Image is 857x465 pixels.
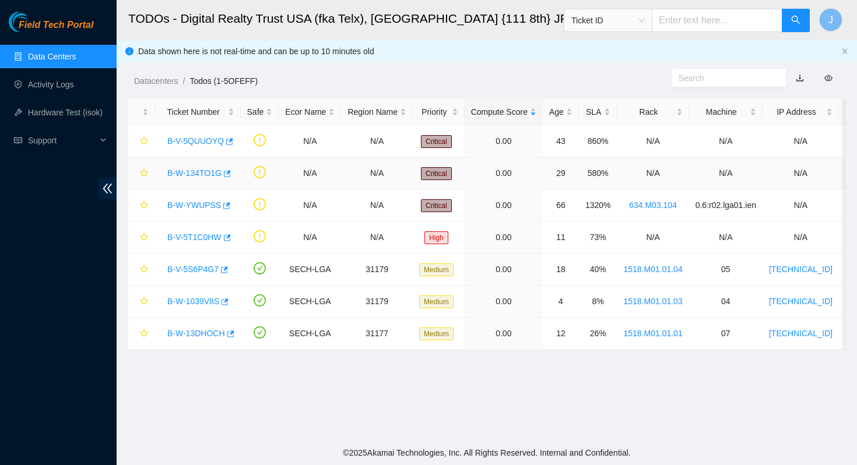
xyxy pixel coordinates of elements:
[679,72,771,84] input: Search
[769,265,833,274] a: [TECHNICAL_ID]
[254,166,266,178] span: exclamation-circle
[28,80,74,89] a: Activity Logs
[140,329,148,339] span: star
[167,329,225,338] a: B-W-13DHOCH
[579,318,617,350] td: 26%
[167,297,219,306] a: B-W-1039V8S
[465,189,543,221] td: 0.00
[99,178,117,199] span: double-left
[421,135,452,148] span: Critical
[579,125,617,157] td: 860%
[140,201,148,210] span: star
[824,74,833,82] span: eye
[617,221,689,253] td: N/A
[341,253,413,286] td: 31179
[689,253,763,286] td: 05
[9,12,59,32] img: Akamai Technologies
[689,125,763,157] td: N/A
[254,134,266,146] span: exclamation-circle
[28,108,103,117] a: Hardware Test (isok)
[167,168,222,178] a: B-W-134TO1G
[135,228,149,246] button: star
[341,125,413,157] td: N/A
[19,20,93,31] span: Field Tech Portal
[135,260,149,279] button: star
[689,318,763,350] td: 07
[689,221,763,253] td: N/A
[419,263,454,276] span: Medium
[341,286,413,318] td: 31179
[135,196,149,214] button: star
[652,9,782,32] input: Enter text here...
[689,157,763,189] td: N/A
[623,265,682,274] a: 1518.M01.01.04
[140,297,148,307] span: star
[140,137,148,146] span: star
[279,189,341,221] td: N/A
[579,286,617,318] td: 8%
[579,157,617,189] td: 580%
[571,12,645,29] span: Ticket ID
[543,189,579,221] td: 66
[167,233,222,242] a: B-V-5T1C0HW
[424,231,448,244] span: High
[579,253,617,286] td: 40%
[341,157,413,189] td: N/A
[135,132,149,150] button: star
[341,189,413,221] td: N/A
[819,8,842,31] button: J
[689,189,763,221] td: 0.6:r02.lga01.ien
[28,129,97,152] span: Support
[182,76,185,86] span: /
[763,221,839,253] td: N/A
[254,262,266,274] span: check-circle
[279,318,341,350] td: SECH-LGA
[419,295,454,308] span: Medium
[796,73,804,83] a: download
[763,157,839,189] td: N/A
[769,297,833,306] a: [TECHNICAL_ID]
[579,189,617,221] td: 1320%
[465,125,543,157] td: 0.00
[140,169,148,178] span: star
[140,265,148,274] span: star
[419,327,454,340] span: Medium
[9,21,93,36] a: Akamai TechnologiesField Tech Portal
[543,318,579,350] td: 12
[763,189,839,221] td: N/A
[14,136,22,145] span: read
[543,125,579,157] td: 43
[341,221,413,253] td: N/A
[623,297,682,306] a: 1518.M01.01.03
[828,13,833,27] span: J
[140,233,148,242] span: star
[254,294,266,307] span: check-circle
[543,253,579,286] td: 18
[465,318,543,350] td: 0.00
[421,199,452,212] span: Critical
[465,221,543,253] td: 0.00
[167,200,221,210] a: B-W-YWUPSS
[543,221,579,253] td: 11
[841,48,848,55] button: close
[791,15,800,26] span: search
[543,286,579,318] td: 4
[465,157,543,189] td: 0.00
[421,167,452,180] span: Critical
[279,157,341,189] td: N/A
[254,198,266,210] span: exclamation-circle
[279,286,341,318] td: SECH-LGA
[623,329,682,338] a: 1518.M01.01.01
[135,324,149,343] button: star
[579,221,617,253] td: 73%
[617,157,689,189] td: N/A
[543,157,579,189] td: 29
[135,292,149,311] button: star
[279,221,341,253] td: N/A
[465,286,543,318] td: 0.00
[465,253,543,286] td: 0.00
[629,200,677,210] a: 634.M03.104
[787,69,813,87] button: download
[763,125,839,157] td: N/A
